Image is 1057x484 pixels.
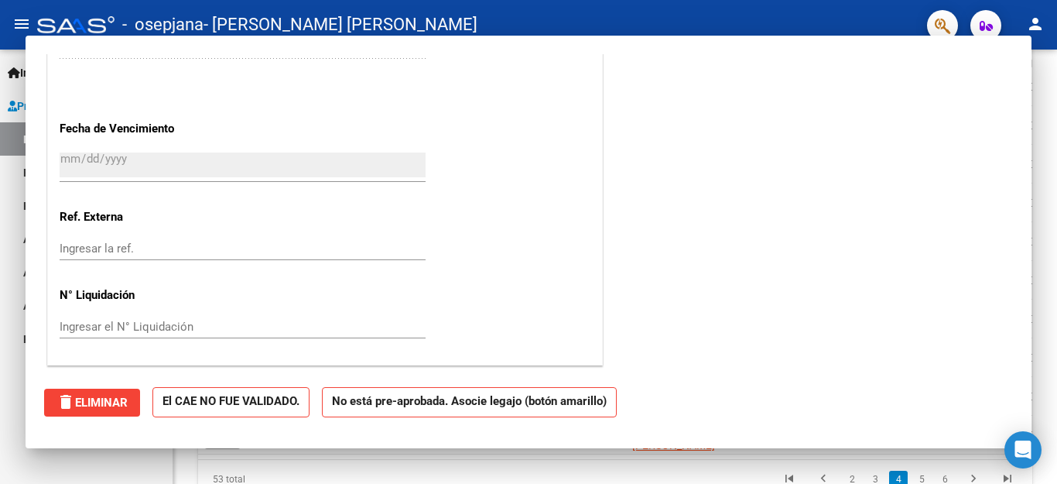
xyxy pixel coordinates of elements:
[60,208,219,226] p: Ref. Externa
[60,287,219,304] p: N° Liquidación
[44,389,140,417] button: Eliminar
[1026,15,1045,33] mat-icon: person
[204,8,477,42] span: - [PERSON_NAME] [PERSON_NAME]
[322,387,617,417] strong: No está pre-aprobada. Asocie legajo (botón amarillo)
[60,120,219,138] p: Fecha de Vencimiento
[12,15,31,33] mat-icon: menu
[8,98,149,115] span: Prestadores / Proveedores
[8,64,47,81] span: Inicio
[1004,431,1042,469] div: Open Intercom Messenger
[152,387,310,417] strong: El CAE NO FUE VALIDADO.
[56,396,128,410] span: Eliminar
[56,393,75,411] mat-icon: delete
[122,8,204,42] span: - osepjana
